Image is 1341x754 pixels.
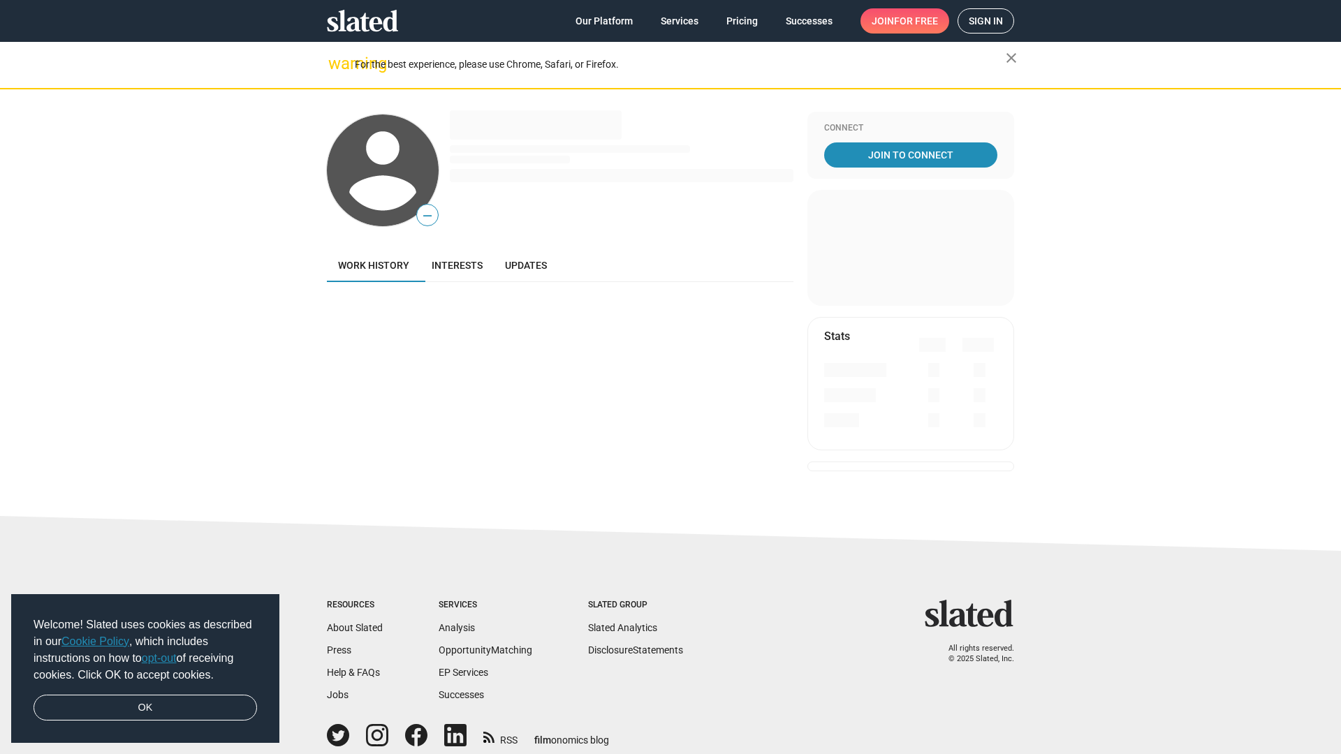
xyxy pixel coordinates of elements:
[439,622,475,633] a: Analysis
[328,55,345,72] mat-icon: warning
[958,8,1014,34] a: Sign in
[661,8,698,34] span: Services
[11,594,279,744] div: cookieconsent
[439,689,484,700] a: Successes
[827,142,995,168] span: Join To Connect
[824,123,997,134] div: Connect
[439,644,532,656] a: OpportunityMatching
[327,667,380,678] a: Help & FAQs
[417,207,438,225] span: —
[327,249,420,282] a: Work history
[34,695,257,721] a: dismiss cookie message
[61,635,129,647] a: Cookie Policy
[327,689,349,700] a: Jobs
[824,329,850,343] mat-card-title: Stats
[715,8,769,34] a: Pricing
[786,8,833,34] span: Successes
[894,8,938,34] span: for free
[534,734,551,746] span: film
[34,616,257,683] span: Welcome! Slated uses cookies as described in our , which includes instructions on how to of recei...
[588,644,683,656] a: DisclosureStatements
[564,8,644,34] a: Our Platform
[824,142,997,168] a: Join To Connect
[355,55,1006,74] div: For the best experience, please use Chrome, Safari, or Firefox.
[338,260,409,271] span: Work history
[439,600,532,611] div: Services
[142,652,177,664] a: opt-out
[505,260,547,271] span: Updates
[494,249,558,282] a: Updates
[534,723,609,747] a: filmonomics blog
[650,8,710,34] a: Services
[432,260,483,271] span: Interests
[327,622,383,633] a: About Slated
[588,600,683,611] div: Slated Group
[726,8,758,34] span: Pricing
[576,8,633,34] span: Our Platform
[420,249,494,282] a: Interests
[327,600,383,611] div: Resources
[969,9,1003,33] span: Sign in
[775,8,844,34] a: Successes
[872,8,938,34] span: Join
[860,8,949,34] a: Joinfor free
[1003,50,1020,66] mat-icon: close
[934,644,1014,664] p: All rights reserved. © 2025 Slated, Inc.
[327,644,351,656] a: Press
[439,667,488,678] a: EP Services
[483,725,518,747] a: RSS
[588,622,657,633] a: Slated Analytics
